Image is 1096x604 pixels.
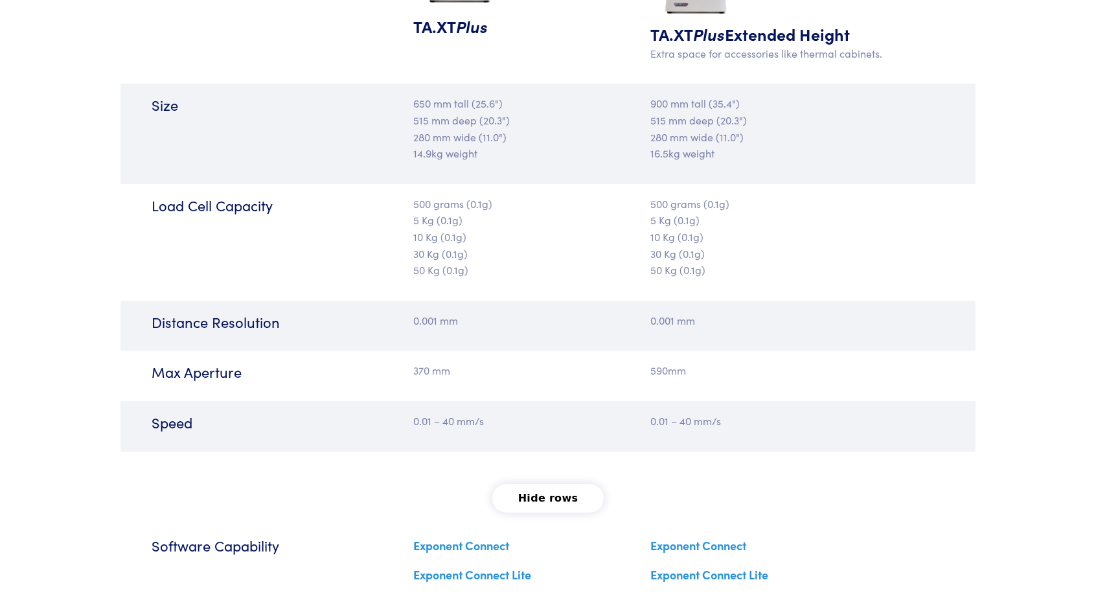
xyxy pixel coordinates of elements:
p: 370 mm [413,362,540,379]
a: Exponent Connect Lite [650,566,768,583]
p: Extra space for accessories like thermal cabinets. [650,45,896,62]
h6: Max Aperture [152,362,398,382]
h5: TA.XT Extended Height [650,23,896,45]
p: 0.001 mm [650,312,896,329]
h6: Size [152,95,398,115]
p: 900 mm tall (35.4") 515 mm deep (20.3") 280 mm wide (11.0") 16.5kg weight [650,95,896,161]
h5: TA.XT [413,15,540,38]
p: 650 mm tall (25.6") 515 mm deep (20.3") 280 mm wide (11.0") 14.9kg weight [413,95,540,161]
button: Hide rows [492,484,604,513]
p: 0.01 – 40 mm/s [650,413,896,430]
a: Exponent Connect Lite [413,566,531,583]
a: Exponent Connect [650,537,746,553]
span: Plus [693,23,725,45]
h6: Speed [152,413,398,433]
p: 500 grams (0.1g) 5 Kg (0.1g) 10 Kg (0.1g) 30 Kg (0.1g) 50 Kg (0.1g) [413,196,540,279]
p: 0.001 mm [413,312,540,329]
p: 500 grams (0.1g) 5 Kg (0.1g) 10 Kg (0.1g) 30 Kg (0.1g) 50 Kg (0.1g) [650,196,896,279]
h6: Distance Resolution [152,312,398,332]
h6: Software Capability [152,536,398,556]
span: Plus [456,15,488,38]
a: Exponent Connect [413,537,509,553]
h6: Load Cell Capacity [152,196,398,216]
p: 0.01 – 40 mm/s [413,413,540,430]
p: 590mm [650,362,896,379]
